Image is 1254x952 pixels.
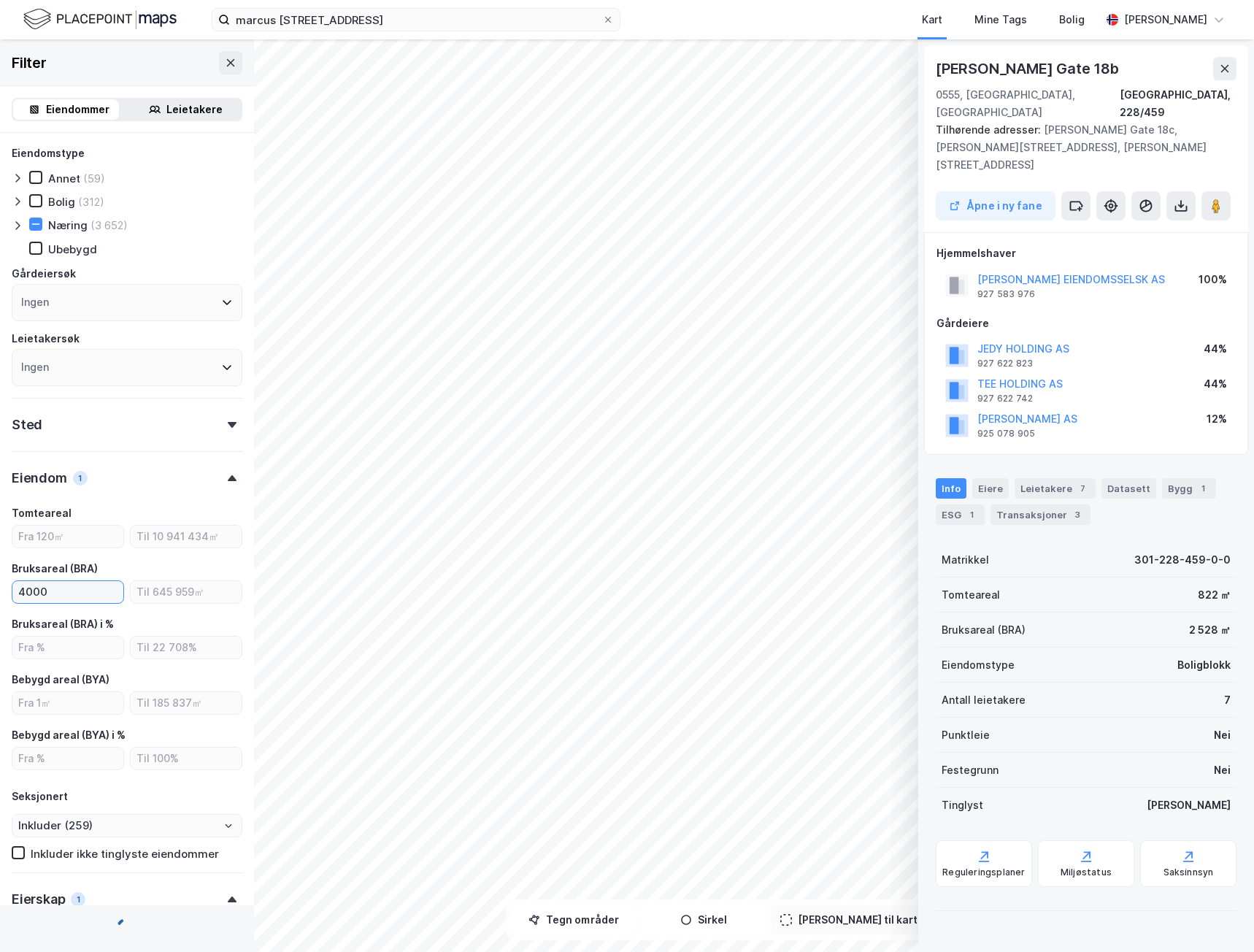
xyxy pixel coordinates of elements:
div: 100% [1199,271,1227,288]
div: Kart [922,11,942,28]
div: Antall leietakere [942,691,1026,709]
div: Nei [1214,761,1231,779]
div: Gårdeiersøk [12,265,76,283]
div: 927 622 823 [977,358,1033,369]
div: Ubebygd [48,242,97,256]
div: Eiendomstype [12,145,85,162]
div: Tomteareal [942,586,1000,604]
input: Søk på adresse, matrikkel, gårdeiere, leietakere eller personer [230,9,602,31]
input: Til 22 708% [131,637,242,659]
div: 0555, [GEOGRAPHIC_DATA], [GEOGRAPHIC_DATA] [936,86,1120,121]
input: ClearOpen [12,815,242,837]
div: 925 078 905 [977,428,1035,439]
div: Boligblokk [1177,656,1231,674]
div: Annet [48,172,80,185]
div: 44% [1204,375,1227,393]
iframe: Chat Widget [1181,882,1254,952]
div: ESG [936,504,985,525]
div: Kontrollprogram for chat [1181,882,1254,952]
div: [PERSON_NAME] [1147,796,1231,814]
div: 1 [964,507,979,522]
div: [GEOGRAPHIC_DATA], 228/459 [1120,86,1236,121]
div: Filter [12,51,47,74]
input: Til 185 837㎡ [131,692,242,714]
input: Fra ㎡ [12,581,123,603]
button: Åpne i ny fane [936,191,1055,220]
div: (59) [83,172,105,185]
img: spinner.a6d8c91a73a9ac5275cf975e30b51cfb.svg [115,917,139,940]
div: Leietakersøk [12,330,80,348]
div: Eiere [972,478,1009,499]
div: Bruksareal (BRA) [942,621,1026,639]
input: Til 645 959㎡ [131,581,242,603]
input: Fra 1㎡ [12,692,123,714]
div: Mine Tags [974,11,1027,28]
div: 1 [73,471,88,485]
div: Seksjonert [12,788,68,805]
div: Bolig [1059,11,1085,28]
div: Tomteareal [12,504,72,522]
div: Ingen [21,358,49,376]
div: Tinglyst [942,796,983,814]
div: Nei [1214,726,1231,744]
div: Datasett [1101,478,1156,499]
div: [PERSON_NAME] [1124,11,1207,28]
div: Festegrunn [942,761,999,779]
div: Reguleringsplaner [942,867,1025,878]
div: (3 652) [91,218,128,232]
div: Sted [12,416,42,434]
input: Til 10 941 434㎡ [131,526,242,548]
div: 12% [1207,410,1227,428]
div: Eiendom [12,469,67,487]
div: 301-228-459-0-0 [1134,551,1231,569]
div: 44% [1204,340,1227,358]
div: 927 583 976 [977,288,1035,300]
div: 1 [71,892,85,907]
input: Fra % [12,748,123,769]
div: 2 528 ㎡ [1189,621,1231,639]
div: 927 622 742 [977,393,1033,404]
div: (312) [78,195,104,209]
div: Gårdeiere [936,315,1236,332]
input: Fra 120㎡ [12,526,123,548]
div: 822 ㎡ [1198,586,1231,604]
div: Transaksjoner [990,504,1090,525]
div: Næring [48,218,88,232]
div: Ingen [21,293,49,311]
div: Info [936,478,966,499]
div: Bruksareal (BRA) i % [12,615,114,633]
div: 3 [1070,507,1085,522]
div: [PERSON_NAME] til kartutsnitt [798,911,953,929]
div: Eierskap [12,891,65,908]
input: Fra % [12,637,123,659]
div: Punktleie [942,726,990,744]
div: Matrikkel [942,551,989,569]
input: Til 100% [131,748,242,769]
button: Sirkel [642,905,766,934]
div: Leietakere [166,101,223,118]
div: Bygg [1162,478,1216,499]
div: Hjemmelshaver [936,245,1236,262]
div: Miljøstatus [1061,867,1112,878]
button: Open [223,820,234,832]
div: [PERSON_NAME] Gate 18c, [PERSON_NAME][STREET_ADDRESS], [PERSON_NAME][STREET_ADDRESS] [936,121,1225,174]
div: 7 [1224,691,1231,709]
div: Bebygd areal (BYA) [12,671,109,688]
div: 1 [1196,481,1210,496]
div: Eiendomstype [942,656,1015,674]
div: Bebygd areal (BYA) i % [12,726,126,744]
div: Bolig [48,195,75,209]
div: [PERSON_NAME] Gate 18b [936,57,1122,80]
button: Tegn områder [512,905,636,934]
div: Saksinnsyn [1163,867,1214,878]
div: Bruksareal (BRA) [12,560,98,577]
img: logo.f888ab2527a4732fd821a326f86c7f29.svg [23,7,177,32]
div: Leietakere [1015,478,1096,499]
div: 7 [1075,481,1090,496]
div: Inkluder ikke tinglyste eiendommer [31,847,219,861]
div: Eiendommer [46,101,109,118]
span: Tilhørende adresser: [936,123,1044,136]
